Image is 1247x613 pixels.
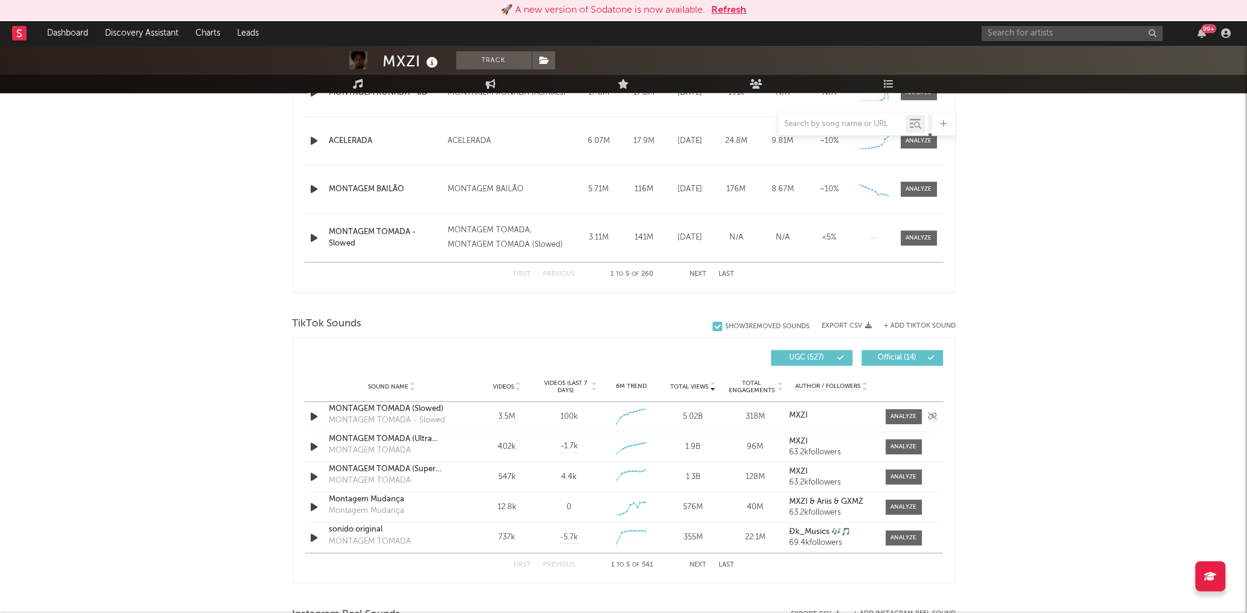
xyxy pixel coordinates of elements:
[97,21,187,45] a: Discovery Assistant
[329,226,442,250] a: MONTAGEM TOMADA - Slowed
[479,471,535,483] div: 547k
[39,21,97,45] a: Dashboard
[690,271,706,278] button: Next
[632,272,639,277] span: of
[789,528,851,536] strong: Ðƙ_Musics 🎶🎵
[560,440,577,453] span: -1.7k
[479,411,535,423] div: 3.5M
[329,183,442,195] a: MONTAGEM BAILÃO
[665,501,721,513] div: 576M
[329,475,411,487] div: MONTAGEM TOMADA
[670,135,710,147] div: [DATE]
[329,433,455,445] div: MONTAGEM TOMADA (Ultra Slowed)
[329,403,455,415] a: MONTAGEM TOMADA (Slowed)
[624,232,664,244] div: 141M
[448,134,491,148] div: ACELERADA
[368,383,408,390] span: Sound Name
[579,183,618,195] div: 5.71M
[670,232,710,244] div: [DATE]
[869,354,925,361] span: Official ( 14 )
[809,135,849,147] div: ~ 10 %
[778,119,906,129] input: Search by song name or URL
[789,411,808,419] strong: MXZI
[329,505,404,517] div: Montagem Mudança
[727,471,783,483] div: 128M
[727,441,783,453] div: 96M
[329,524,455,536] a: sonido original
[1201,24,1216,33] div: 99 +
[789,528,873,536] a: Ðƙ_Musics 🎶🎵
[719,562,734,568] button: Last
[771,350,852,366] button: UGC(527)
[493,383,514,390] span: Videos
[789,498,863,506] strong: MXZI & Ariis & GXMZ
[624,135,664,147] div: 17.9M
[632,562,639,568] span: of
[789,448,873,457] div: 63.2k followers
[884,323,956,329] button: + Add TikTok Sound
[716,135,757,147] div: 24.8M
[599,267,665,282] div: 1 5 260
[789,468,808,475] strong: MXZI
[690,562,706,568] button: Next
[716,183,757,195] div: 176M
[456,51,531,69] button: Track
[1198,28,1206,38] button: 99+
[665,471,721,483] div: 1.3B
[292,317,361,331] span: TikTok Sounds
[789,437,808,445] strong: MXZI
[479,532,535,544] div: 737k
[670,183,710,195] div: [DATE]
[541,380,589,394] span: Videos (last 7 days)
[665,532,721,544] div: 355M
[187,21,229,45] a: Charts
[809,183,849,195] div: ~ 10 %
[599,558,665,573] div: 1 5 541
[543,562,575,568] button: Previous
[982,26,1163,41] input: Search for artists
[479,441,535,453] div: 402k
[329,536,411,548] div: MONTAGEM TOMADA
[727,411,783,423] div: 318M
[861,350,943,366] button: Official(14)
[763,232,803,244] div: N/A
[809,232,849,244] div: <5%
[789,498,873,506] a: MXZI & Ariis & GXMZ
[624,183,664,195] div: 116M
[479,501,535,513] div: 12.8k
[779,354,834,361] span: UGC ( 527 )
[579,135,618,147] div: 6.07M
[329,445,411,457] div: MONTAGEM TOMADA
[616,272,623,277] span: to
[716,232,757,244] div: N/A
[513,271,531,278] button: First
[789,411,873,420] a: MXZI
[448,223,573,252] div: MONTAGEM TOMADA, MONTAGEM TOMADA (Slowed)
[789,478,873,487] div: 63.2k followers
[501,3,705,17] div: 🚀 A new version of Sodatone is now available.
[727,501,783,513] div: 40M
[566,501,571,513] div: 0
[229,21,267,45] a: Leads
[579,232,618,244] div: 3.11M
[329,463,455,475] a: MONTAGEM TOMADA (Super Slowed)
[727,380,776,394] span: Total Engagements
[513,562,531,568] button: First
[822,322,872,329] button: Export CSV
[725,323,810,331] div: Show 3 Removed Sounds
[711,3,746,17] button: Refresh
[719,271,734,278] button: Last
[329,414,445,427] div: MONTAGEM TOMADA - Slowed
[789,509,873,517] div: 63.2k followers
[665,411,721,423] div: 5.02B
[795,383,860,390] span: Author / Followers
[727,532,783,544] div: 22.1M
[329,135,442,147] a: ACELERADA
[617,562,624,568] span: to
[763,135,803,147] div: 9.81M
